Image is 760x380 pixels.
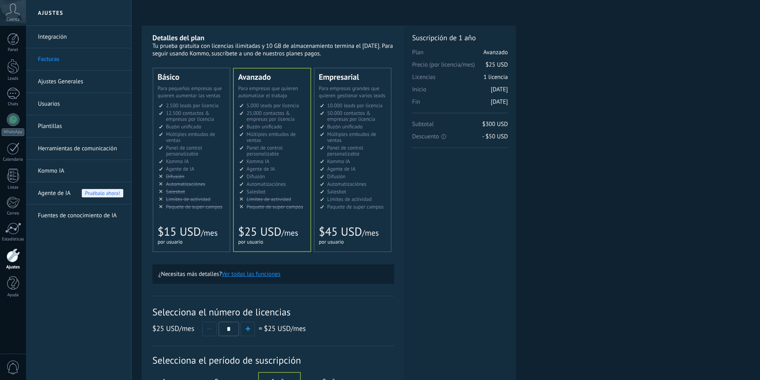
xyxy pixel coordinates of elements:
span: 5.000 leads por licencia [247,102,299,109]
span: Buzón unificado [166,123,201,130]
div: Avanzado [238,73,306,81]
span: Agente de IA [247,165,275,172]
li: Integración [26,26,131,48]
div: Estadísticas [2,237,25,242]
span: [DATE] [491,86,508,93]
span: Descuento [412,133,508,140]
div: WhatsApp [2,128,24,136]
li: Fuentes de conocimiento de IA [26,205,131,226]
span: Límites de actividad [247,196,291,203]
span: - $50 USD [482,133,508,140]
span: /mes [362,228,379,238]
span: Pruébalo ahora! [82,189,123,197]
div: Ayuda [2,293,25,298]
span: Cuenta [6,17,20,22]
span: Paquete de super campos [166,203,223,210]
li: Facturas [26,48,131,71]
span: Inicio [412,86,508,98]
div: Calendario [2,157,25,162]
span: Precio (por licencia/mes) [412,61,508,73]
span: = [259,324,262,333]
span: Subtotal [412,120,508,133]
span: Plan [412,49,508,61]
span: Agente de IA [38,182,71,205]
span: Panel de control personalizable [327,144,363,157]
span: Para empresas grandes que quieren gestionar varios leads [319,85,385,99]
li: Herramientas de comunicación [26,138,131,160]
li: Agente de IA [26,182,131,205]
span: Difusión [247,173,265,180]
span: Kommo IA [327,158,350,165]
span: Agente de IA [327,165,355,172]
span: $25 USD [264,324,290,333]
a: Plantillas [38,115,123,138]
a: Kommo IA [38,160,123,182]
a: Agente de IA Pruébalo ahora! [38,182,123,205]
span: Selecciona el número de licencias [152,306,394,318]
span: Múltiples embudos de ventas [166,131,215,144]
button: Ver todas las funciones [222,270,280,278]
span: Difusión [166,173,184,180]
li: Kommo IA [26,160,131,182]
span: $45 USD [319,224,362,239]
span: Automatizaciónes [247,181,286,187]
span: por usuario [158,238,183,245]
li: Ajustes Generales [26,71,131,93]
span: Avanzado [484,49,508,56]
span: Automatizaciónes [327,181,367,187]
span: Límites de actividad [166,196,211,203]
span: $15 USD [158,224,201,239]
li: Usuarios [26,93,131,115]
span: por usuario [238,238,263,245]
span: Licencias [412,73,508,86]
span: Kommo IA [166,158,189,165]
span: Salesbot [247,188,266,195]
a: Fuentes de conocimiento de IA [38,205,123,227]
span: Panel de control personalizable [247,144,283,157]
span: 1 licencia [484,73,508,81]
span: Límites de actividad [327,196,372,203]
span: Suscripción de 1 año [412,33,508,42]
span: Difusión [327,173,345,180]
span: Automatizaciónes [166,181,205,187]
span: Selecciona el período de suscripción [152,354,394,366]
span: 50.000 contactos & empresas por licencia [327,110,375,122]
span: Paquete de super campos [327,203,384,210]
span: 12.500 contactos & empresas por licencia [166,110,214,122]
span: 25.000 contactos & empresas por licencia [247,110,294,122]
span: $25 USD [238,224,281,239]
span: /mes [264,324,306,333]
div: Básico [158,73,225,81]
a: Herramientas de comunicación [38,138,123,160]
a: Facturas [38,48,123,71]
span: /mes [201,228,217,238]
span: Kommo IA [247,158,269,165]
span: Panel de control personalizable [166,144,202,157]
a: Integración [38,26,123,48]
span: Para empresas que quieren automatizar el trabajo [238,85,298,99]
span: $25 USD [152,324,179,333]
div: Correo [2,211,25,216]
span: Buzón unificado [247,123,282,130]
span: Para pequeñas empresas que quieren aumentar las ventas [158,85,222,99]
li: Plantillas [26,115,131,138]
div: Panel [2,47,25,53]
div: Listas [2,185,25,190]
span: [DATE] [491,98,508,106]
span: Buzón unificado [327,123,363,130]
span: Agente de IA [166,165,194,172]
span: Salesbot [327,188,346,195]
span: $25 USD [486,61,508,69]
span: /mes [152,324,200,333]
div: Tu prueba gratuita con licencias ilimitadas y 10 GB de almacenamiento termina el [DATE]. Para seg... [152,42,394,57]
a: Ajustes Generales [38,71,123,93]
b: Detalles del plan [152,33,204,42]
p: ¿Necesitas más detalles? [158,270,388,278]
div: Ajustes [2,265,25,270]
span: 10.000 leads por licencia [327,102,383,109]
a: Usuarios [38,93,123,115]
div: Leads [2,76,25,81]
span: $300 USD [482,120,508,128]
span: 2.500 leads por licencia [166,102,219,109]
div: Chats [2,102,25,107]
